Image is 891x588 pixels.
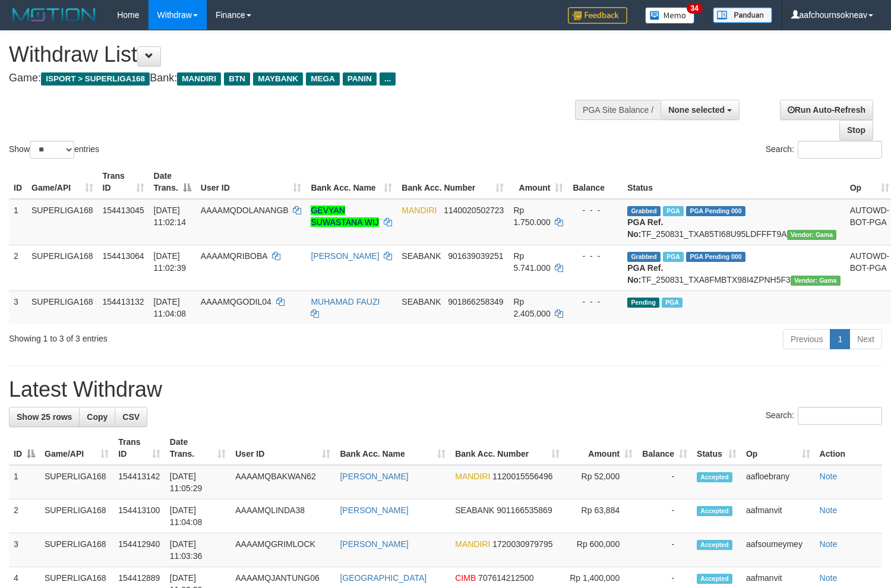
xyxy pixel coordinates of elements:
[697,574,732,584] span: Accepted
[9,245,27,290] td: 2
[9,431,40,465] th: ID: activate to sort column descending
[9,533,40,567] td: 3
[165,533,230,567] td: [DATE] 11:03:36
[627,252,661,262] span: Grabbed
[450,431,564,465] th: Bank Acc. Number: activate to sort column ascending
[311,297,380,306] a: MUHAMAD FAUZI
[513,297,550,318] span: Rp 2.405.000
[697,506,732,516] span: Accepted
[623,199,845,245] td: TF_250831_TXA85TI68U95LDFFFT9A
[686,206,745,216] span: PGA Pending
[513,251,550,273] span: Rp 5.741.000
[713,7,772,23] img: panduan.png
[508,165,568,199] th: Amount: activate to sort column ascending
[165,500,230,533] td: [DATE] 11:04:08
[9,141,99,159] label: Show entries
[798,141,882,159] input: Search:
[573,250,618,262] div: - - -
[455,573,476,583] span: CIMB
[115,407,147,427] a: CSV
[306,165,397,199] th: Bank Acc. Name: activate to sort column ascending
[253,72,303,86] span: MAYBANK
[627,263,663,284] b: PGA Ref. No:
[165,431,230,465] th: Date Trans.: activate to sort column ascending
[497,505,552,515] span: Copy 901166535869 to clipboard
[402,297,441,306] span: SEABANK
[9,407,80,427] a: Show 25 rows
[637,431,692,465] th: Balance: activate to sort column ascending
[343,72,377,86] span: PANIN
[201,251,267,261] span: AAAAMQRIBOBA
[830,329,850,349] a: 1
[201,297,271,306] span: AAAAMQGODIL04
[103,297,144,306] span: 154413132
[40,500,113,533] td: SUPERLIGA168
[791,276,841,286] span: Vendor URL: https://trx31.1velocity.biz
[627,206,661,216] span: Grabbed
[230,465,335,500] td: AAAAMQBAKWAN62
[741,465,815,500] td: aafloebrany
[564,465,637,500] td: Rp 52,000
[311,251,379,261] a: [PERSON_NAME]
[113,431,165,465] th: Trans ID: activate to sort column ascending
[564,500,637,533] td: Rp 63,884
[798,407,882,425] input: Search:
[663,252,684,262] span: Marked by aafsengchandara
[663,206,684,216] span: Marked by aafsoumeymey
[113,500,165,533] td: 154413100
[820,472,838,481] a: Note
[455,539,490,549] span: MANDIRI
[98,165,149,199] th: Trans ID: activate to sort column ascending
[623,245,845,290] td: TF_250831_TXA8FMBTX98I4ZPNH5F3
[9,500,40,533] td: 2
[662,298,683,308] span: Marked by aafsengchandara
[154,251,187,273] span: [DATE] 11:02:39
[397,165,508,199] th: Bank Acc. Number: activate to sort column ascending
[41,72,150,86] span: ISPORT > SUPERLIGA168
[568,165,623,199] th: Balance
[448,251,503,261] span: Copy 901639039251 to clipboard
[27,290,98,324] td: SUPERLIGA168
[154,297,187,318] span: [DATE] 11:04:08
[165,465,230,500] td: [DATE] 11:05:29
[230,431,335,465] th: User ID: activate to sort column ascending
[402,206,437,215] span: MANDIRI
[40,465,113,500] td: SUPERLIGA168
[9,199,27,245] td: 1
[27,165,98,199] th: Game/API: activate to sort column ascending
[9,465,40,500] td: 1
[573,204,618,216] div: - - -
[230,500,335,533] td: AAAAMQLINDA38
[27,245,98,290] td: SUPERLIGA168
[637,465,692,500] td: -
[40,431,113,465] th: Game/API: activate to sort column ascending
[783,329,830,349] a: Previous
[645,7,695,24] img: Button%20Memo.svg
[568,7,627,24] img: Feedback.jpg
[9,6,99,24] img: MOTION_logo.png
[455,505,494,515] span: SEABANK
[306,72,340,86] span: MEGA
[741,533,815,567] td: aafsoumeymey
[787,230,837,240] span: Vendor URL: https://trx31.1velocity.biz
[9,72,582,84] h4: Game: Bank:
[79,407,115,427] a: Copy
[9,43,582,67] h1: Withdraw List
[820,539,838,549] a: Note
[113,533,165,567] td: 154412940
[455,472,490,481] span: MANDIRI
[839,120,873,140] a: Stop
[380,72,396,86] span: ...
[103,206,144,215] span: 154413045
[513,206,550,227] span: Rp 1.750.000
[122,412,140,422] span: CSV
[9,290,27,324] td: 3
[741,431,815,465] th: Op: activate to sort column ascending
[478,573,533,583] span: Copy 707614212500 to clipboard
[40,533,113,567] td: SUPERLIGA168
[697,472,732,482] span: Accepted
[9,328,362,344] div: Showing 1 to 3 of 3 entries
[815,431,882,465] th: Action
[492,539,552,549] span: Copy 1720030979795 to clipboard
[564,533,637,567] td: Rp 600,000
